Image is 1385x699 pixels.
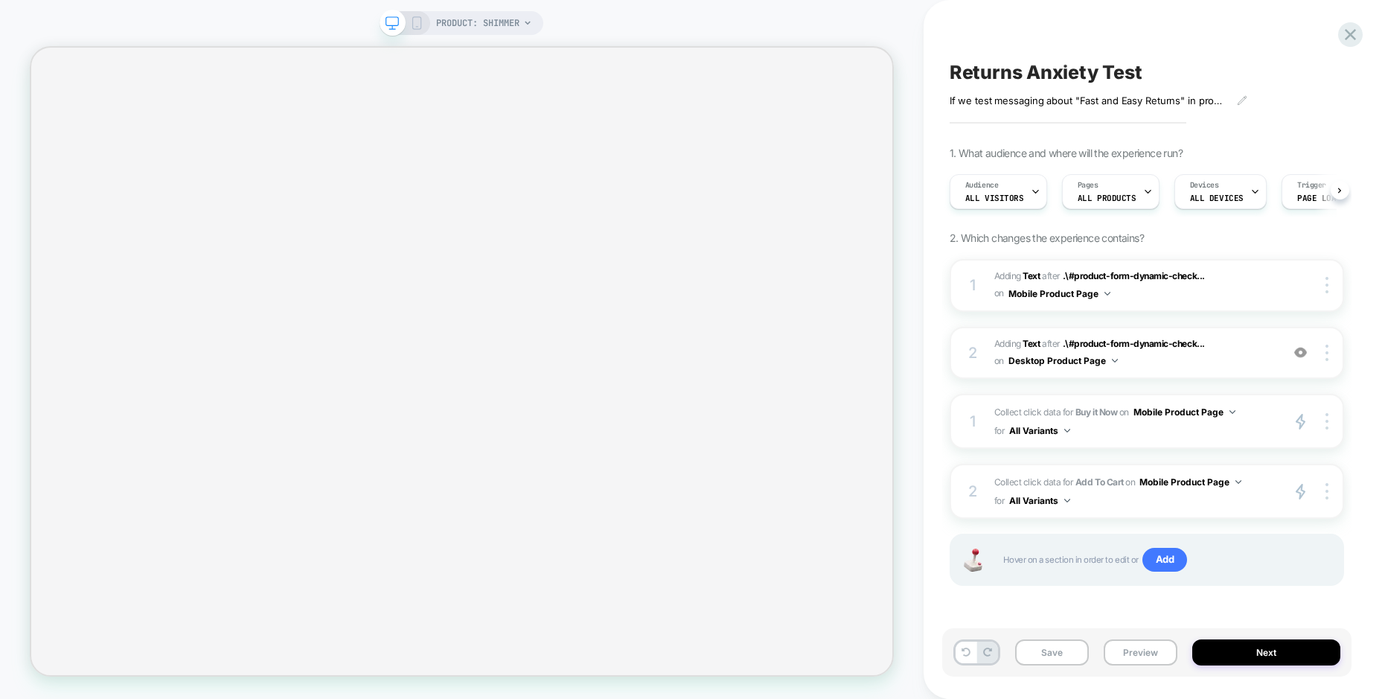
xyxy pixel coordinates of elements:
[1064,429,1070,433] img: down arrow
[1009,491,1070,510] button: All Variants
[1297,180,1326,191] span: Trigger
[1142,548,1188,572] span: Add
[1325,345,1328,361] img: close
[959,549,988,572] img: Joystick
[1112,359,1118,363] img: down arrow
[1190,193,1244,203] span: ALL DEVICES
[1133,403,1235,421] button: Mobile Product Page
[1139,473,1241,491] button: Mobile Product Page
[1078,193,1136,203] span: ALL PRODUCTS
[966,339,981,366] div: 2
[1125,474,1135,491] span: on
[1023,338,1040,349] b: Text
[1192,639,1340,666] button: Next
[1078,180,1098,191] span: Pages
[965,193,1024,203] span: All Visitors
[994,270,1040,281] span: Adding
[436,11,519,35] span: PRODUCT: Shimmer
[994,473,1273,510] span: Collect click data for
[1008,351,1118,370] button: Desktop Product Page
[966,478,981,505] div: 2
[1063,270,1205,281] span: .\#product-form-dynamic-check...
[1325,277,1328,293] img: close
[1063,338,1205,349] span: .\#product-form-dynamic-check...
[1015,639,1089,666] button: Save
[1235,480,1241,484] img: down arrow
[994,353,1004,369] span: on
[950,61,1142,83] span: Returns Anxiety Test
[1075,406,1117,418] strong: Buy it Now
[1042,270,1061,281] span: AFTER
[1325,483,1328,499] img: close
[994,493,1005,509] span: for
[1104,292,1110,296] img: down arrow
[1075,476,1124,488] strong: Add To Cart
[1064,499,1070,502] img: down arrow
[950,147,1183,159] span: 1. What audience and where will the experience run?
[1104,639,1177,666] button: Preview
[1023,270,1040,281] b: Text
[966,272,981,299] div: 1
[994,285,1004,301] span: on
[1003,548,1328,572] span: Hover on a section in order to edit or
[994,403,1273,440] span: Collect click data for
[1119,404,1129,421] span: on
[1294,346,1307,359] img: crossed eye
[1297,193,1341,203] span: Page Load
[950,232,1144,244] span: 2. Which changes the experience contains?
[994,338,1040,349] span: Adding
[1009,421,1070,440] button: All Variants
[1042,338,1061,349] span: AFTER
[1190,180,1219,191] span: Devices
[1229,410,1235,414] img: down arrow
[965,180,999,191] span: Audience
[1008,284,1110,303] button: Mobile Product Page
[1325,413,1328,430] img: close
[950,95,1226,106] span: If we test messaging about "Fast and Easy Returns" in proximity to ATC, users will feel reassured...
[994,423,1005,439] span: for
[966,408,981,435] div: 1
